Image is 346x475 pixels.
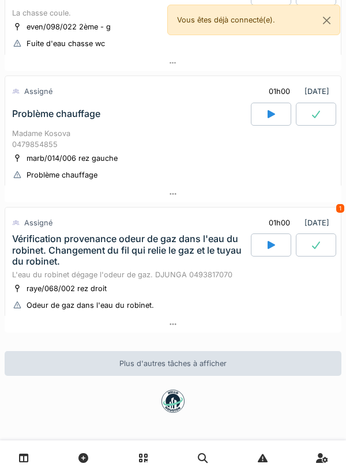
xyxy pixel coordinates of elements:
div: Vérification provenance odeur de gaz dans l'eau du robinet. Changement du fil qui relie le gaz et... [12,233,249,267]
div: Madame Kosova 0479854855 [12,128,334,150]
div: 01h00 [269,86,290,97]
div: Vous êtes déjà connecté(e). [167,5,340,35]
div: La chasse coule. [12,7,334,18]
div: even/098/022 2ème - g [27,21,111,32]
div: Problème chauffage [27,169,97,180]
div: Assigné [24,86,52,97]
div: [DATE] [259,212,334,233]
div: Assigné [24,217,52,228]
div: Problème chauffage [12,108,100,119]
div: marb/014/006 rez gauche [27,153,118,164]
div: L'eau du robinet dégage l'odeur de gaz. DJUNGA 0493817070 [12,269,334,280]
div: Odeur de gaz dans l'eau du robinet. [27,300,154,311]
img: badge-BVDL4wpA.svg [161,390,185,413]
button: Close [314,5,340,36]
div: Plus d'autres tâches à afficher [5,351,341,376]
div: [DATE] [259,81,334,102]
div: 01h00 [269,217,290,228]
div: Fuite d'eau chasse wc [27,38,105,49]
div: raye/068/002 rez droit [27,283,107,294]
div: 1 [336,204,344,213]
